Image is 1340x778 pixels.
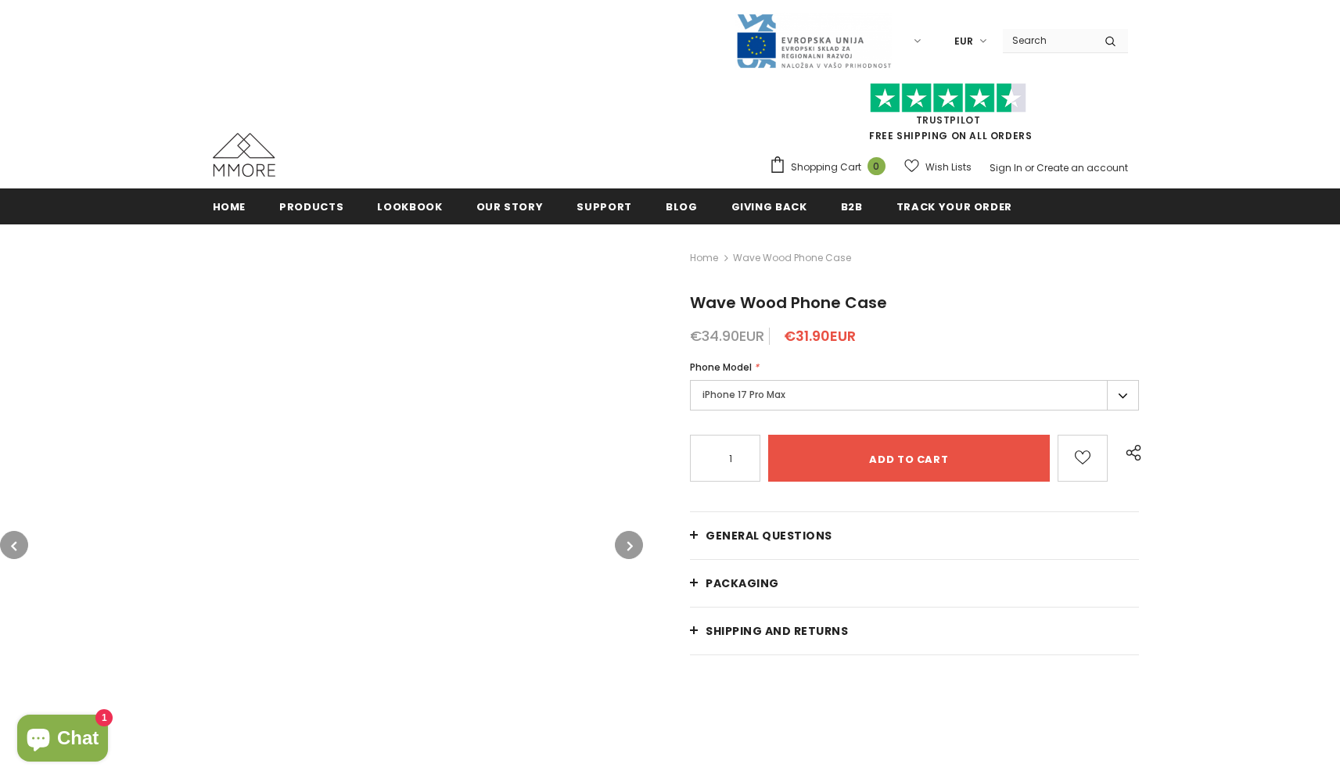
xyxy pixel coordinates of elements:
[577,188,632,224] a: support
[666,188,698,224] a: Blog
[706,528,832,543] span: General Questions
[476,188,544,224] a: Our Story
[990,161,1022,174] a: Sign In
[769,156,893,179] a: Shopping Cart 0
[735,13,892,70] img: Javni Razpis
[213,199,246,214] span: Home
[213,133,275,177] img: MMORE Cases
[731,188,807,224] a: Giving back
[706,575,779,591] span: PACKAGING
[476,199,544,214] span: Our Story
[690,249,718,267] a: Home
[690,608,1139,654] a: Shipping and returns
[731,199,807,214] span: Giving back
[896,188,1012,224] a: Track your order
[954,34,973,49] span: EUR
[690,326,764,346] span: €34.90EUR
[690,360,752,374] span: Phone Model
[916,113,981,127] a: Trustpilot
[690,380,1139,411] label: iPhone 17 Pro Max
[841,188,863,224] a: B2B
[706,623,848,639] span: Shipping and returns
[870,83,1026,113] img: Trust Pilot Stars
[768,435,1049,482] input: Add to cart
[1025,161,1034,174] span: or
[690,560,1139,607] a: PACKAGING
[784,326,856,346] span: €31.90EUR
[896,199,1012,214] span: Track your order
[690,292,887,314] span: Wave Wood Phone Case
[735,34,892,47] a: Javni Razpis
[925,160,972,175] span: Wish Lists
[733,249,851,267] span: Wave Wood Phone Case
[904,153,972,181] a: Wish Lists
[1003,29,1093,52] input: Search Site
[841,199,863,214] span: B2B
[791,160,861,175] span: Shopping Cart
[769,90,1128,142] span: FREE SHIPPING ON ALL ORDERS
[377,188,442,224] a: Lookbook
[1036,161,1128,174] a: Create an account
[279,188,343,224] a: Products
[213,188,246,224] a: Home
[666,199,698,214] span: Blog
[577,199,632,214] span: support
[868,157,886,175] span: 0
[377,199,442,214] span: Lookbook
[279,199,343,214] span: Products
[690,512,1139,559] a: General Questions
[13,715,113,765] inbox-online-store-chat: Shopify online store chat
